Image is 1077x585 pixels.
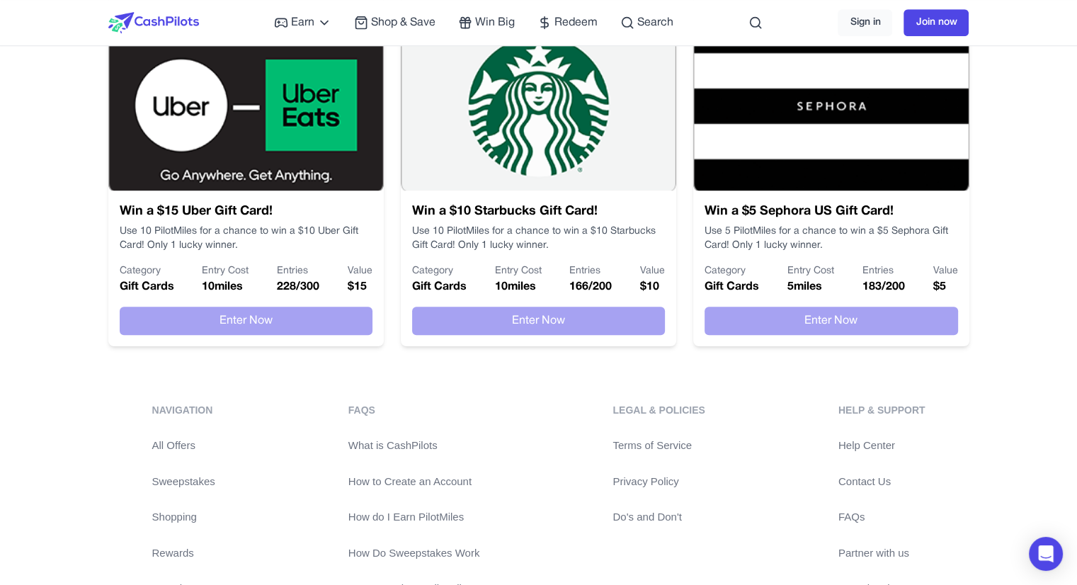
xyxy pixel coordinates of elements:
[120,225,372,253] p: Use 10 PilotMiles for a chance to win a $10 Uber Gift Card! Only 1 lucky winner.
[202,278,249,295] p: 10 miles
[838,9,892,36] a: Sign in
[152,509,215,526] a: Shopping
[152,474,215,490] a: Sweepstakes
[705,278,759,295] p: Gift Cards
[637,14,673,31] span: Search
[862,278,905,295] p: 183 / 200
[348,474,480,490] a: How to Create an Account
[277,278,319,295] p: 228 / 300
[933,264,958,278] p: Value
[120,307,372,335] button: Enter Now
[412,278,467,295] p: Gift Cards
[862,264,905,278] p: Entries
[705,202,957,222] h3: Win a $5 Sephora US Gift Card!
[838,545,925,562] a: Partner with us
[838,403,925,418] div: Help & Support
[705,264,759,278] p: Category
[274,14,331,31] a: Earn
[202,264,249,278] p: Entry Cost
[152,403,215,418] div: navigation
[348,264,372,278] p: Value
[612,403,705,418] div: Legal & Policies
[787,264,834,278] p: Entry Cost
[371,14,435,31] span: Shop & Save
[354,14,435,31] a: Shop & Save
[787,278,834,295] p: 5 miles
[554,14,598,31] span: Redeem
[620,14,673,31] a: Search
[475,14,515,31] span: Win Big
[904,9,969,36] a: Join now
[348,438,480,454] a: What is CashPilots
[152,438,215,454] a: All Offers
[120,278,174,295] p: Gift Cards
[693,21,969,191] img: Win a $5 Sephora US Gift Card!
[1029,537,1063,571] div: Open Intercom Messenger
[612,474,705,490] a: Privacy Policy
[108,12,199,33] img: CashPilots Logo
[838,438,925,454] a: Help Center
[412,225,665,253] p: Use 10 PilotMiles for a chance to win a $10 Starbucks Gift Card! Only 1 lucky winner.
[120,202,372,222] h3: Win a $15 Uber Gift Card!
[277,264,319,278] p: Entries
[412,264,467,278] p: Category
[412,307,665,335] button: Enter Now
[569,278,612,295] p: 166 / 200
[495,278,542,295] p: 10 miles
[612,509,705,526] a: Do's and Don't
[152,545,215,562] a: Rewards
[640,264,665,278] p: Value
[412,202,665,222] h3: Win a $10 Starbucks Gift Card!
[348,545,480,562] a: How Do Sweepstakes Work
[933,278,958,295] p: $ 5
[569,264,612,278] p: Entries
[705,307,957,335] button: Enter Now
[120,264,174,278] p: Category
[495,264,542,278] p: Entry Cost
[108,21,384,191] img: Win a $15 Uber Gift Card!
[705,225,957,253] p: Use 5 PilotMiles for a chance to win a $5 Sephora Gift Card! Only 1 lucky winner.
[640,278,665,295] p: $ 10
[348,403,480,418] div: FAQs
[838,509,925,526] a: FAQs
[612,438,705,454] a: Terms of Service
[348,278,372,295] p: $ 15
[458,14,515,31] a: Win Big
[291,14,314,31] span: Earn
[348,509,480,526] a: How do I Earn PilotMiles
[537,14,598,31] a: Redeem
[838,474,925,490] a: Contact Us
[401,21,676,191] img: Win a $10 Starbucks Gift Card!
